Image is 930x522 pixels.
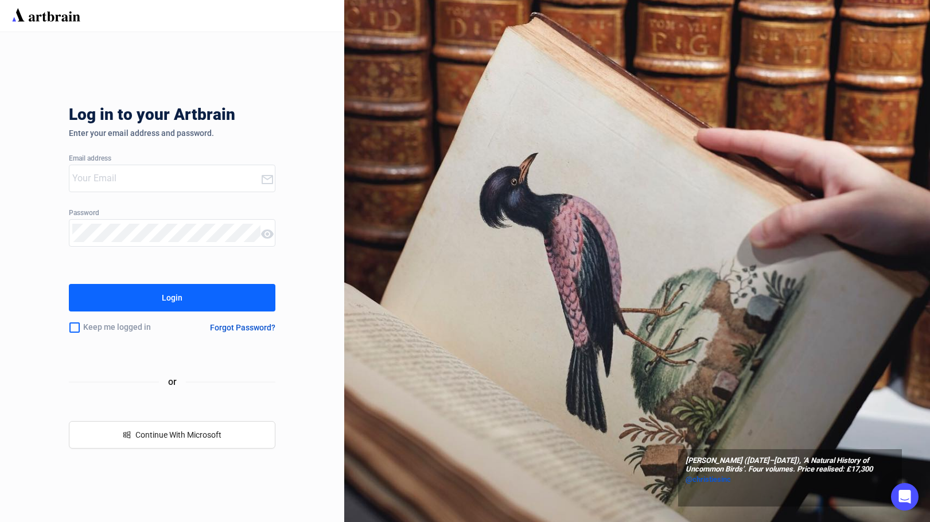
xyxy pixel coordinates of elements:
[69,209,275,217] div: Password
[135,430,221,439] span: Continue With Microsoft
[123,431,131,439] span: windows
[69,128,275,138] div: Enter your email address and password.
[210,323,275,332] div: Forgot Password?
[686,475,731,484] span: @christiesinc
[69,421,275,449] button: windowsContinue With Microsoft
[69,315,182,340] div: Keep me logged in
[69,284,275,311] button: Login
[69,106,413,128] div: Log in to your Artbrain
[69,155,275,163] div: Email address
[891,483,919,511] div: Open Intercom Messenger
[162,289,182,307] div: Login
[159,375,186,389] span: or
[72,169,260,188] input: Your Email
[686,457,894,474] span: [PERSON_NAME] ([DATE]–[DATE]), ‘A Natural History of Uncommon Birds’. Four volumes. Price realise...
[686,474,894,485] a: @christiesinc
